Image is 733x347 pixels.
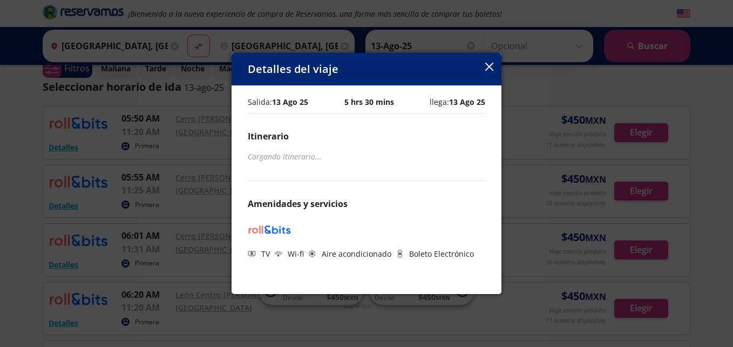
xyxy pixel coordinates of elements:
[248,96,308,108] p: Salida:
[248,151,322,162] em: Cargando itinerario ...
[430,96,485,108] p: llega:
[248,197,485,210] p: Amenidades y servicios
[288,248,304,259] p: Wi-fi
[322,248,391,259] p: Aire acondicionado
[248,61,338,77] p: Detalles del viaje
[409,248,474,259] p: Boleto Electrónico
[261,248,270,259] p: TV
[344,96,394,108] p: 5 hrs 30 mins
[248,221,291,237] img: ROLL & BITS
[272,97,308,107] b: 13 Ago 25
[248,130,485,143] p: Itinerario
[449,97,485,107] b: 13 Ago 25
